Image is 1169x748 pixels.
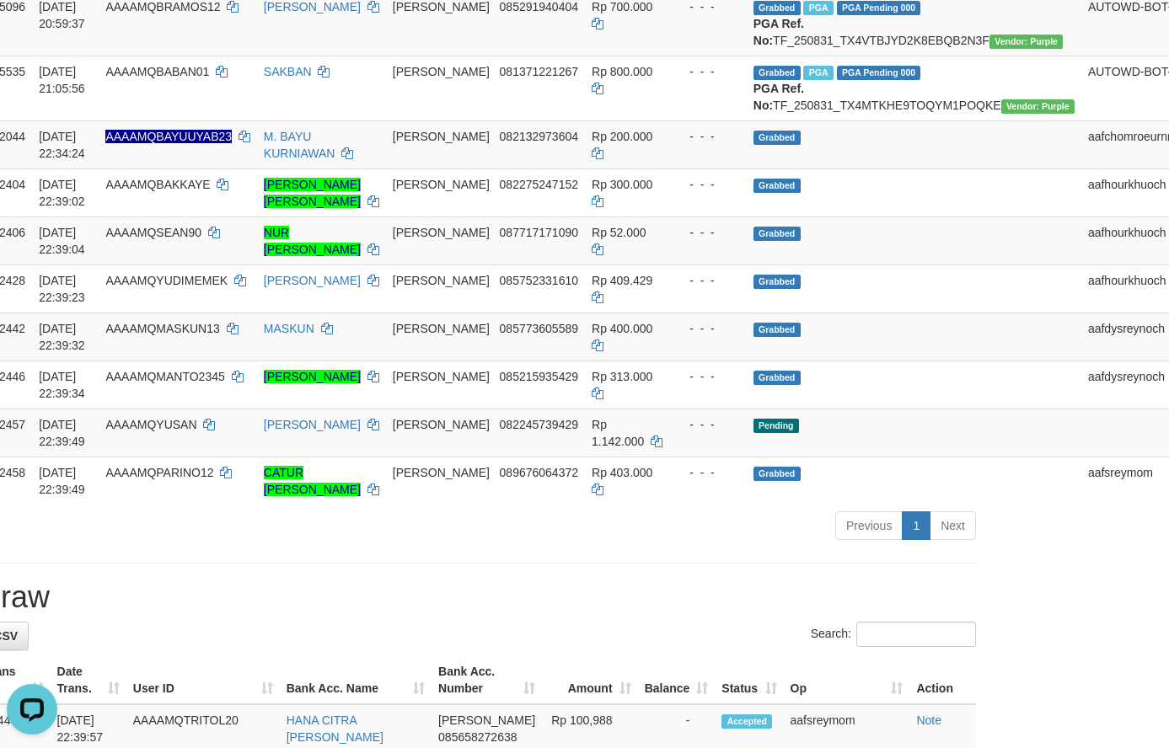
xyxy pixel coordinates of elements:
a: MASKUN [264,322,314,335]
span: Rp 1.142.000 [592,418,644,448]
span: Grabbed [753,179,801,193]
span: [PERSON_NAME] [393,130,490,143]
span: Rp 52.000 [592,226,646,239]
div: - - - [676,63,740,80]
span: [PERSON_NAME] [393,370,490,383]
span: Copy 082275247152 to clipboard [500,178,578,191]
span: AAAAMQMANTO2345 [105,370,224,383]
span: PGA Pending [837,1,921,15]
span: Grabbed [753,227,801,241]
span: [PERSON_NAME] [393,178,490,191]
span: [DATE] 22:39:49 [39,418,85,448]
span: [PERSON_NAME] [393,274,490,287]
span: AAAAMQMASKUN13 [105,322,219,335]
th: Bank Acc. Number: activate to sort column ascending [432,656,542,704]
span: Copy 089676064372 to clipboard [500,466,578,479]
span: Marked by aafheankoy [803,66,833,80]
th: Action [909,656,976,704]
span: Grabbed [753,275,801,289]
span: [DATE] 21:05:56 [39,65,85,95]
th: Bank Acc. Name: activate to sort column ascending [280,656,432,704]
span: [PERSON_NAME] [393,322,490,335]
a: [PERSON_NAME] [264,370,361,383]
a: Next [930,511,976,540]
td: TF_250831_TX4MTKHE9TOQYM1POQKE [747,56,1081,120]
span: Copy 085215935429 to clipboard [500,370,578,383]
span: Grabbed [753,371,801,385]
span: Copy 081371221267 to clipboard [500,65,578,78]
div: - - - [676,272,740,289]
span: Copy 082245739429 to clipboard [500,418,578,431]
a: Note [916,713,941,727]
span: [PERSON_NAME] [393,65,490,78]
span: [PERSON_NAME] [438,713,535,727]
span: Vendor URL: https://trx4.1velocity.biz [989,35,1063,49]
th: Date Trans.: activate to sort column ascending [51,656,126,704]
div: - - - [676,464,740,481]
th: Amount: activate to sort column ascending [542,656,637,704]
span: AAAAMQBABAN01 [105,65,209,78]
span: Rp 400.000 [592,322,652,335]
a: [PERSON_NAME] [PERSON_NAME] [264,178,361,208]
span: [DATE] 22:39:34 [39,370,85,400]
span: Rp 800.000 [592,65,652,78]
div: - - - [676,320,740,337]
th: Op: activate to sort column ascending [784,656,910,704]
span: Rp 313.000 [592,370,652,383]
span: Copy 085658272638 to clipboard [438,730,517,744]
span: Rp 409.429 [592,274,652,287]
span: AAAAMQYUSAN [105,418,196,431]
span: [DATE] 22:39:04 [39,226,85,256]
a: [PERSON_NAME] [264,418,361,431]
span: AAAAMQPARINO12 [105,466,213,479]
span: Copy 087717171090 to clipboard [500,226,578,239]
span: [DATE] 22:39:23 [39,274,85,304]
span: AAAAMQYUDIMEMEK [105,274,228,287]
b: PGA Ref. No: [753,82,804,112]
div: - - - [676,416,740,433]
span: Rp 300.000 [592,178,652,191]
th: User ID: activate to sort column ascending [126,656,280,704]
span: Rp 403.000 [592,466,652,479]
a: 1 [902,511,930,540]
span: [PERSON_NAME] [393,418,490,431]
span: Pending [753,419,799,433]
div: - - - [676,368,740,385]
div: - - - [676,224,740,241]
a: M. BAYU KURNIAWAN [264,130,335,160]
b: PGA Ref. No: [753,17,804,47]
span: [DATE] 22:39:02 [39,178,85,208]
a: CATUR [PERSON_NAME] [264,466,361,496]
span: Grabbed [753,323,801,337]
th: Balance: activate to sort column ascending [638,656,716,704]
span: Grabbed [753,467,801,481]
span: Grabbed [753,131,801,145]
a: HANA CITRA [PERSON_NAME] [287,713,383,744]
span: Vendor URL: https://trx4.1velocity.biz [1001,99,1075,114]
span: [DATE] 22:34:24 [39,130,85,160]
span: PGA Pending [837,66,921,80]
span: Nama rekening ada tanda titik/strip, harap diedit [105,130,232,143]
span: [PERSON_NAME] [393,226,490,239]
span: [DATE] 22:39:49 [39,466,85,496]
span: Accepted [721,714,772,729]
span: Copy 082132973604 to clipboard [500,130,578,143]
span: Copy 085773605589 to clipboard [500,322,578,335]
a: NUR [PERSON_NAME] [264,226,361,256]
span: Copy 085752331610 to clipboard [500,274,578,287]
a: SAKBAN [264,65,312,78]
div: - - - [676,128,740,145]
span: Grabbed [753,66,801,80]
th: Status: activate to sort column ascending [715,656,783,704]
div: - - - [676,176,740,193]
span: AAAAMQSEAN90 [105,226,201,239]
span: Grabbed [753,1,801,15]
button: Open LiveChat chat widget [7,7,57,57]
input: Search: [856,622,976,647]
span: AAAAMQBAKKAYE [105,178,210,191]
span: Marked by aafheankoy [803,1,833,15]
span: [DATE] 22:39:32 [39,322,85,352]
a: Previous [835,511,903,540]
a: [PERSON_NAME] [264,274,361,287]
span: [PERSON_NAME] [393,466,490,479]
